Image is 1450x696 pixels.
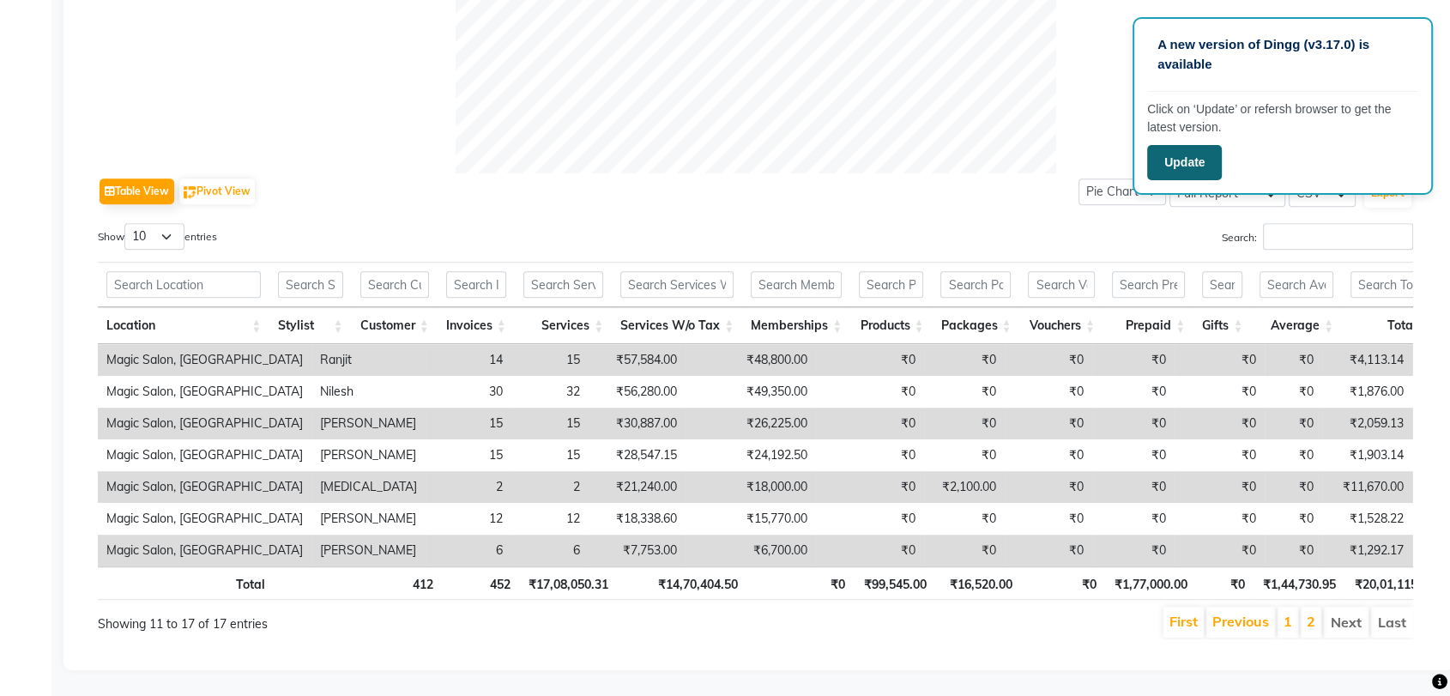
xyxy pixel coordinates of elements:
label: Show entries [98,223,217,250]
td: Nilesh [311,376,426,408]
td: ₹0 [1265,439,1322,471]
td: ₹1,903.14 [1322,439,1412,471]
td: ₹0 [1092,376,1175,408]
td: ₹0 [1175,408,1265,439]
td: ₹26,225.00 [686,408,816,439]
td: ₹0 [924,376,1005,408]
th: Invoices: activate to sort column ascending [438,307,515,344]
td: ₹4,113.14 [1322,344,1412,376]
div: Showing 11 to 17 of 17 entries [98,605,631,633]
td: ₹0 [1265,344,1322,376]
td: ₹0 [1265,503,1322,535]
td: 12 [426,503,511,535]
td: ₹0 [924,344,1005,376]
td: ₹30,887.00 [589,408,686,439]
td: 15 [511,439,589,471]
td: ₹0 [1092,503,1175,535]
td: Magic Salon, [GEOGRAPHIC_DATA] [98,471,311,503]
td: 15 [426,439,511,471]
td: ₹0 [816,535,924,566]
input: Search Stylist [278,271,342,298]
td: [PERSON_NAME] [311,439,426,471]
th: Products: activate to sort column ascending [850,307,932,344]
th: Customer: activate to sort column ascending [352,307,438,344]
td: Magic Salon, [GEOGRAPHIC_DATA] [98,535,311,566]
td: ₹7,753.00 [589,535,686,566]
td: [PERSON_NAME] [311,535,426,566]
th: ₹17,08,050.31 [519,566,618,600]
td: [PERSON_NAME] [311,408,426,439]
td: ₹24,192.50 [686,439,816,471]
th: Total: activate to sort column ascending [1342,307,1439,344]
td: Ranjit [311,344,426,376]
td: ₹18,000.00 [686,471,816,503]
th: ₹0 [1196,566,1254,600]
td: ₹0 [1175,439,1265,471]
input: Search Packages [940,271,1011,298]
td: 15 [426,408,511,439]
td: ₹0 [1092,408,1175,439]
th: ₹1,77,000.00 [1105,566,1196,600]
td: 6 [426,535,511,566]
td: 12 [511,503,589,535]
td: ₹1,876.00 [1322,376,1412,408]
td: ₹0 [924,535,1005,566]
td: ₹56,280.00 [589,376,686,408]
td: ₹0 [816,439,924,471]
input: Search Vouchers [1028,271,1094,298]
td: ₹2,100.00 [924,471,1005,503]
th: ₹1,44,730.95 [1254,566,1344,600]
td: ₹1,528.22 [1322,503,1412,535]
input: Search Products [859,271,923,298]
td: ₹0 [1092,471,1175,503]
td: ₹0 [1092,439,1175,471]
td: Magic Salon, [GEOGRAPHIC_DATA] [98,408,311,439]
td: ₹57,584.00 [589,344,686,376]
a: 2 [1307,613,1315,630]
input: Search: [1263,223,1413,250]
th: ₹0 [746,566,854,600]
a: First [1169,613,1198,630]
td: ₹15,770.00 [686,503,816,535]
label: Search: [1222,223,1413,250]
a: Previous [1212,613,1269,630]
td: ₹0 [1005,503,1092,535]
td: ₹0 [1005,408,1092,439]
input: Search Invoices [446,271,506,298]
button: Table View [100,179,174,204]
td: ₹21,240.00 [589,471,686,503]
td: ₹0 [1005,471,1092,503]
td: ₹28,547.15 [589,439,686,471]
th: Prepaid: activate to sort column ascending [1103,307,1193,344]
td: ₹0 [1005,535,1092,566]
th: Location: activate to sort column ascending [98,307,269,344]
th: Total [98,566,274,600]
input: Search Customer [360,271,429,298]
td: ₹0 [1175,503,1265,535]
td: 15 [511,408,589,439]
td: ₹0 [1005,344,1092,376]
td: 6 [511,535,589,566]
td: Magic Salon, [GEOGRAPHIC_DATA] [98,344,311,376]
input: Search Average [1260,271,1333,298]
td: [PERSON_NAME] [311,503,426,535]
th: Packages: activate to sort column ascending [932,307,1019,344]
input: Search Prepaid [1112,271,1185,298]
td: ₹0 [1005,376,1092,408]
th: Vouchers: activate to sort column ascending [1019,307,1103,344]
td: ₹0 [1005,439,1092,471]
th: ₹14,70,404.50 [617,566,746,600]
td: ₹0 [924,503,1005,535]
td: ₹0 [1175,344,1265,376]
th: ₹20,01,115.31 [1344,566,1443,600]
td: Magic Salon, [GEOGRAPHIC_DATA] [98,376,311,408]
td: ₹0 [816,408,924,439]
button: Pivot View [179,179,255,204]
td: ₹0 [1175,376,1265,408]
td: ₹18,338.60 [589,503,686,535]
td: ₹0 [1265,471,1322,503]
th: 452 [442,566,519,600]
td: ₹0 [1175,535,1265,566]
td: 15 [511,344,589,376]
input: Search Total [1350,271,1430,298]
